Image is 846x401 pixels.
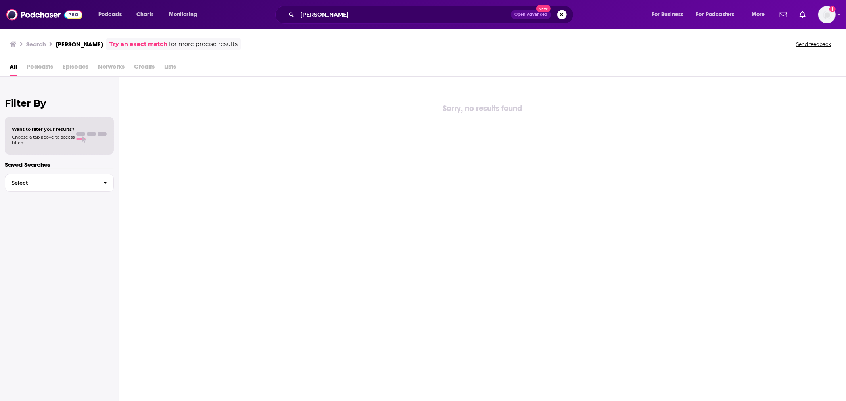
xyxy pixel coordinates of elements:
[829,6,836,12] svg: Add a profile image
[63,60,88,76] span: Episodes
[134,60,155,76] span: Credits
[27,60,53,76] span: Podcasts
[5,97,114,109] h2: Filter By
[56,40,103,48] h3: [PERSON_NAME]
[164,60,176,76] span: Lists
[5,180,97,185] span: Select
[818,6,836,23] img: User Profile
[514,13,547,17] span: Open Advanced
[818,6,836,23] button: Show profile menu
[796,8,809,21] a: Show notifications dropdown
[98,60,125,76] span: Networks
[12,126,75,132] span: Want to filter your results?
[746,8,775,21] button: open menu
[691,8,746,21] button: open menu
[777,8,790,21] a: Show notifications dropdown
[163,8,207,21] button: open menu
[536,5,551,12] span: New
[169,40,238,49] span: for more precise results
[818,6,836,23] span: Logged in as hmill
[136,9,153,20] span: Charts
[26,40,46,48] h3: Search
[10,60,17,76] a: All
[5,174,114,192] button: Select
[93,8,132,21] button: open menu
[794,41,833,48] button: Send feedback
[5,161,114,168] p: Saved Searches
[752,9,765,20] span: More
[169,9,197,20] span: Monitoring
[283,6,581,24] div: Search podcasts, credits, & more...
[652,9,683,20] span: For Business
[297,8,511,21] input: Search podcasts, credits, & more...
[131,8,158,21] a: Charts
[696,9,735,20] span: For Podcasters
[98,9,122,20] span: Podcasts
[12,134,75,145] span: Choose a tab above to access filters.
[511,10,551,19] button: Open AdvancedNew
[119,102,846,115] div: Sorry, no results found
[109,40,167,49] a: Try an exact match
[646,8,693,21] button: open menu
[6,7,82,22] img: Podchaser - Follow, Share and Rate Podcasts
